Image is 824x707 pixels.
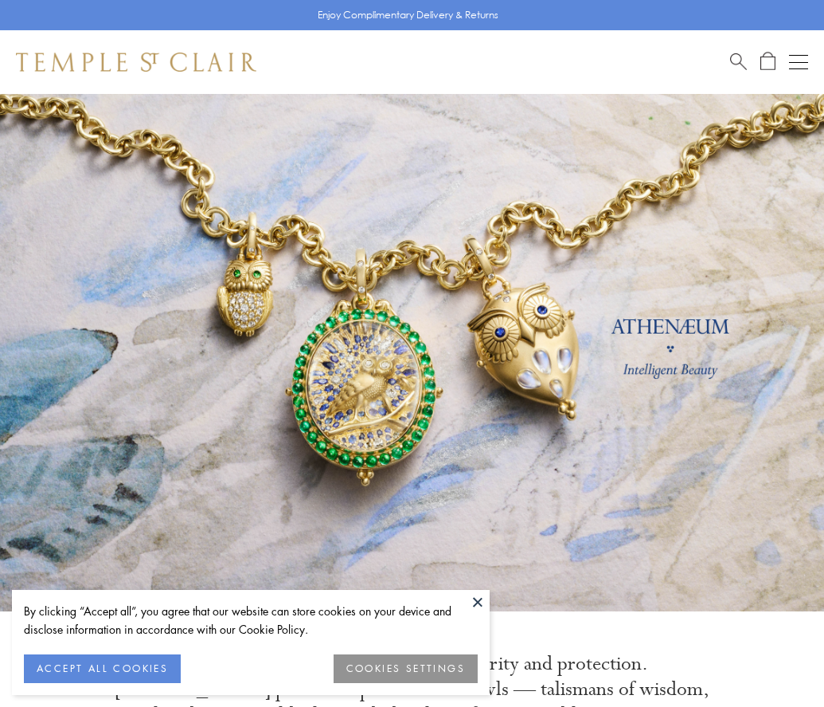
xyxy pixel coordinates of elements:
[760,52,775,72] a: Open Shopping Bag
[24,654,181,683] button: ACCEPT ALL COOKIES
[318,7,498,23] p: Enjoy Complimentary Delivery & Returns
[16,53,256,72] img: Temple St. Clair
[24,602,478,639] div: By clicking “Accept all”, you agree that our website can store cookies on your device and disclos...
[730,52,747,72] a: Search
[789,53,808,72] button: Open navigation
[334,654,478,683] button: COOKIES SETTINGS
